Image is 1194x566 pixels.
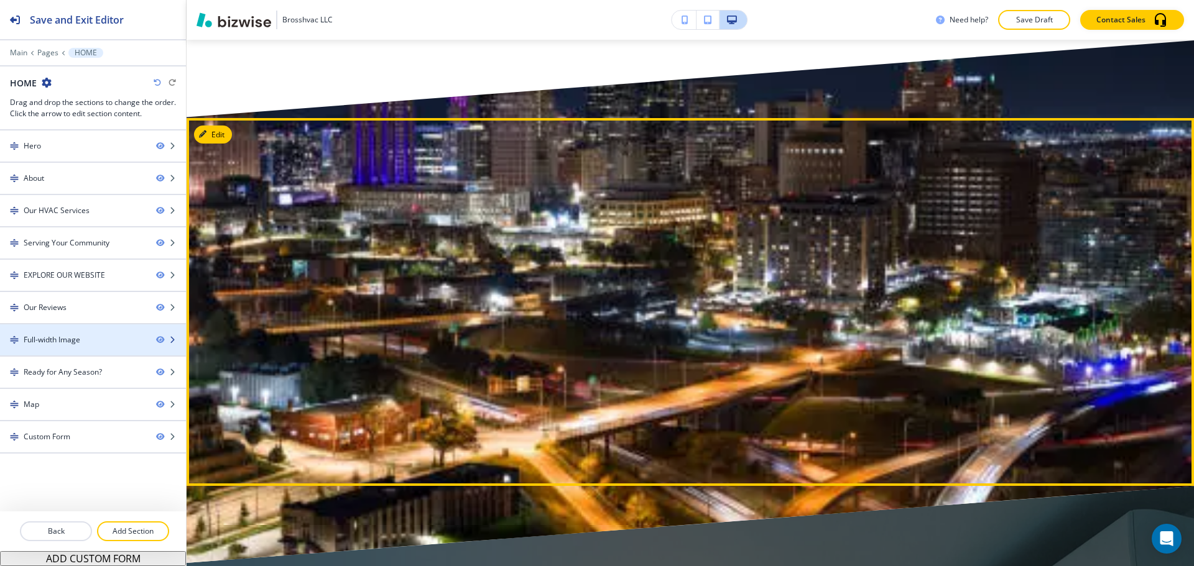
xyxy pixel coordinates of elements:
[24,140,41,152] div: Hero
[197,12,271,27] img: Bizwise Logo
[1152,524,1182,554] div: Open Intercom Messenger
[24,367,102,378] div: Ready for Any Season?
[10,303,19,312] img: Drag
[97,521,169,541] button: Add Section
[24,173,44,184] div: About
[37,48,58,57] button: Pages
[998,10,1070,30] button: Save Draft
[10,206,19,215] img: Drag
[10,239,19,247] img: Drag
[24,334,80,345] div: Full-width Image
[1014,14,1054,25] p: Save Draft
[21,526,91,537] p: Back
[10,368,19,377] img: Drag
[194,126,232,144] button: Edit
[24,205,90,216] div: Our HVAC Services
[197,11,333,29] button: Brosshvac LLC
[24,431,70,442] div: Custom Form
[10,335,19,344] img: Drag
[10,48,27,57] button: Main
[24,399,39,410] div: Map
[282,14,333,25] h3: Brosshvac LLC
[10,432,19,441] img: Drag
[10,142,19,150] img: Drag
[10,400,19,409] img: Drag
[950,14,988,25] h3: Need help?
[1096,14,1145,25] p: Contact Sales
[24,302,67,313] div: Our Reviews
[10,271,19,280] img: Drag
[10,97,176,119] h3: Drag and drop the sections to change the order. Click the arrow to edit section content.
[10,174,19,183] img: Drag
[98,526,168,537] p: Add Section
[10,76,37,89] h2: HOME
[24,270,105,281] div: EXPLORE OUR WEBSITE
[30,12,124,27] h2: Save and Exit Editor
[24,237,109,249] div: Serving Your Community
[20,521,92,541] button: Back
[1080,10,1184,30] button: Contact Sales
[75,48,97,57] p: HOME
[68,48,103,58] button: HOME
